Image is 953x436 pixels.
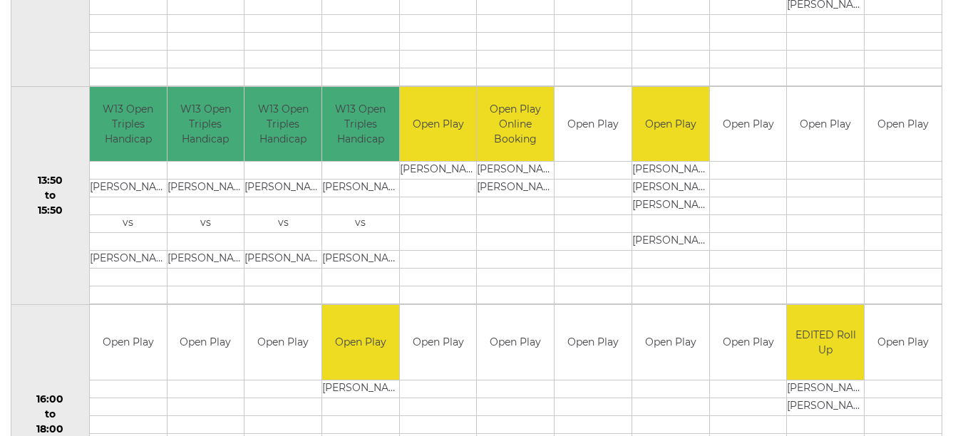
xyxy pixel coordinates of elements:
td: [PERSON_NAME] [168,180,244,197]
td: vs [322,215,399,233]
td: vs [168,215,244,233]
td: Open Play [555,305,632,380]
td: [PERSON_NAME] [90,251,167,269]
td: [PERSON_NAME] [632,162,709,180]
td: W13 Open Triples Handicap [90,87,167,162]
td: Open Play [244,305,321,380]
td: Open Play [168,305,244,380]
td: Open Play [400,87,477,162]
td: [PERSON_NAME] [90,180,167,197]
td: vs [90,215,167,233]
td: [PERSON_NAME] [244,180,321,197]
td: [PERSON_NAME] [632,180,709,197]
td: Open Play [710,87,787,162]
td: [PERSON_NAME] [400,162,477,180]
td: Open Play [555,87,632,162]
td: [PERSON_NAME] [322,251,399,269]
td: [PERSON_NAME] [322,380,399,398]
td: Open Play [865,305,942,380]
td: [PERSON_NAME] [632,197,709,215]
td: Open Play [90,305,167,380]
td: W13 Open Triples Handicap [168,87,244,162]
td: Open Play [400,305,477,380]
td: vs [244,215,321,233]
td: EDITED Roll Up [787,305,864,380]
td: [PERSON_NAME] [477,162,554,180]
td: W13 Open Triples Handicap [322,87,399,162]
td: Open Play Online Booking [477,87,554,162]
td: [PERSON_NAME] [787,380,864,398]
td: Open Play [632,305,709,380]
td: [PERSON_NAME] [244,251,321,269]
td: Open Play [322,305,399,380]
td: [PERSON_NAME] [632,233,709,251]
td: [PERSON_NAME] [787,398,864,415]
td: Open Play [865,87,942,162]
td: 13:50 to 15:50 [11,86,90,305]
td: Open Play [787,87,864,162]
td: [PERSON_NAME] [168,251,244,269]
td: Open Play [632,87,709,162]
td: Open Play [477,305,554,380]
td: Open Play [710,305,787,380]
td: [PERSON_NAME] [477,180,554,197]
td: W13 Open Triples Handicap [244,87,321,162]
td: [PERSON_NAME] [322,180,399,197]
